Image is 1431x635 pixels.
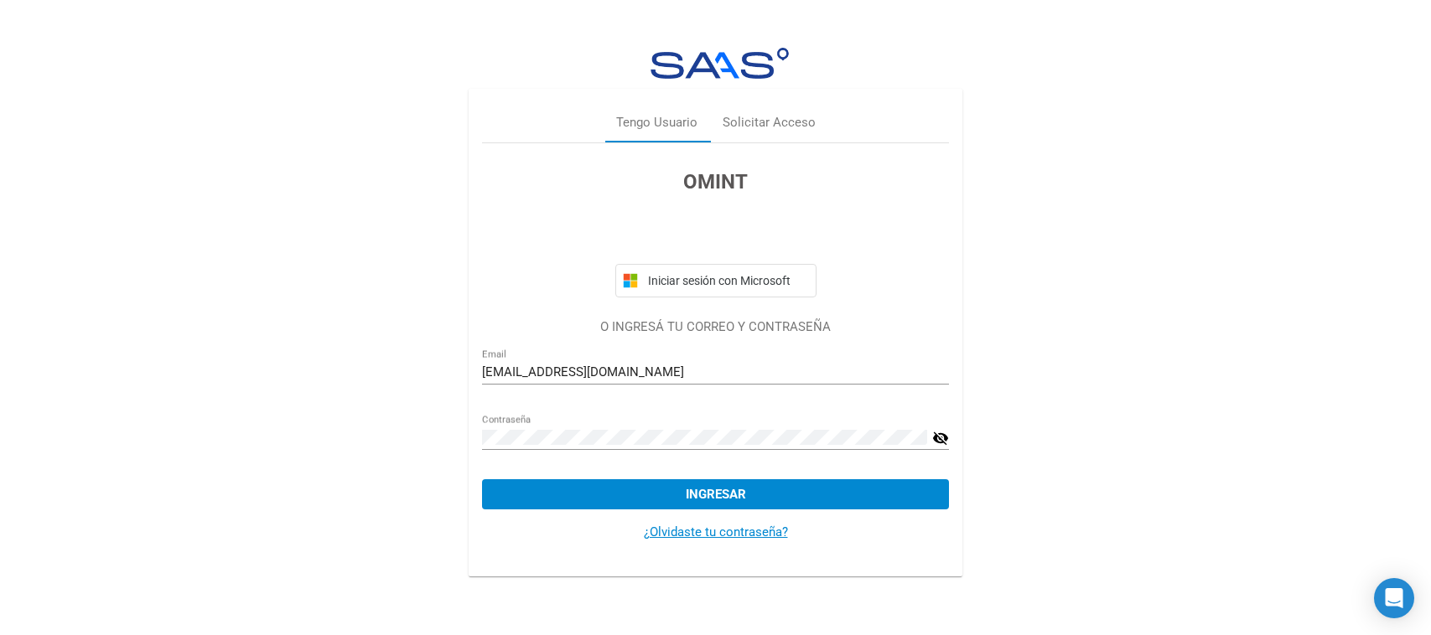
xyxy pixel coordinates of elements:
[686,487,746,502] span: Ingresar
[1374,578,1414,618] div: Open Intercom Messenger
[645,274,809,287] span: Iniciar sesión con Microsoft
[482,167,949,197] h3: OMINT
[644,524,788,539] a: ¿Olvidaste tu contraseña?
[482,479,949,509] button: Ingresar
[932,428,949,448] mat-icon: visibility_off
[482,317,949,337] p: O INGRESÁ TU CORREO Y CONTRASEÑA
[607,215,825,252] iframe: Botón de Acceder con Google
[723,113,816,132] div: Solicitar Acceso
[615,264,817,297] button: Iniciar sesión con Microsoft
[616,113,697,132] div: Tengo Usuario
